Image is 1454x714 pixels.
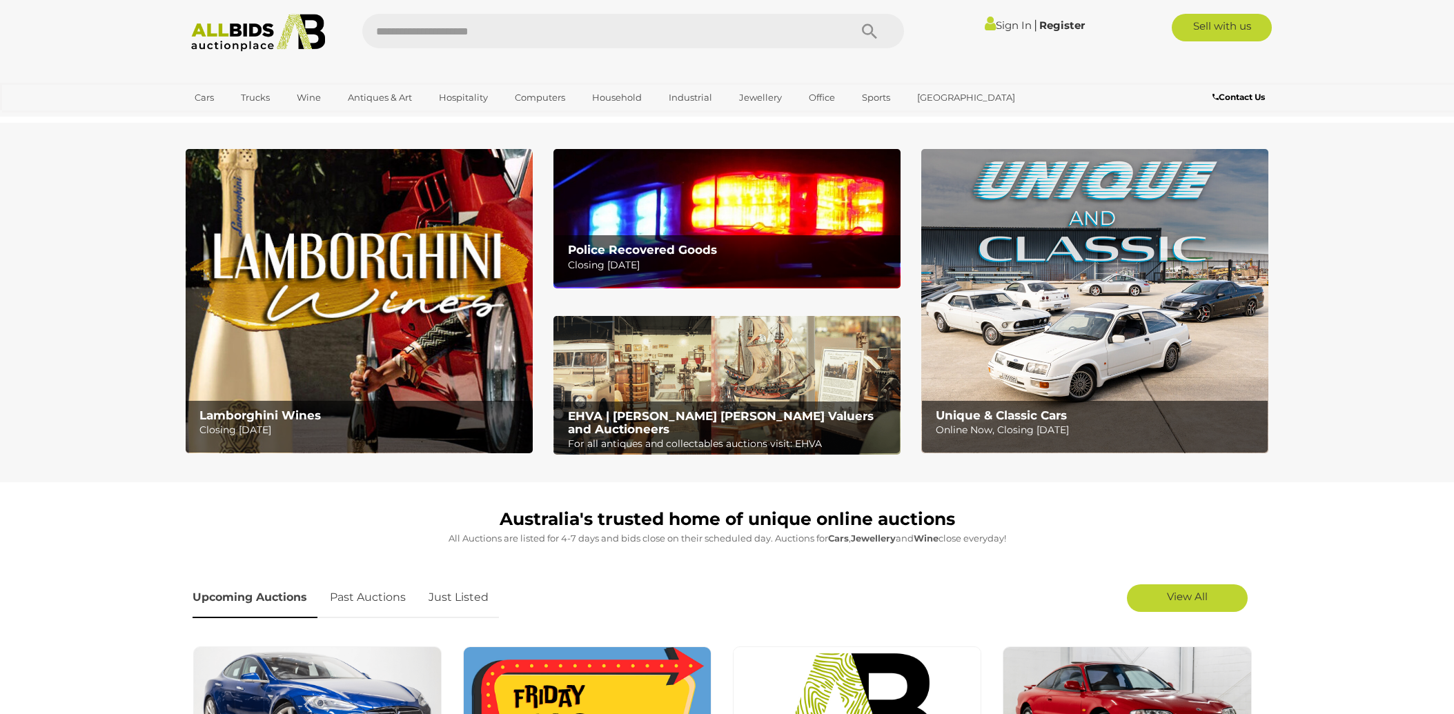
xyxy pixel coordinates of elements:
[985,19,1032,32] a: Sign In
[418,577,499,618] a: Just Listed
[660,86,721,109] a: Industrial
[199,422,524,439] p: Closing [DATE]
[506,86,574,109] a: Computers
[553,316,901,455] a: EHVA | Evans Hastings Valuers and Auctioneers EHVA | [PERSON_NAME] [PERSON_NAME] Valuers and Auct...
[568,435,893,453] p: For all antiques and collectables auctions visit: EHVA
[553,149,901,288] a: Police Recovered Goods Police Recovered Goods Closing [DATE]
[921,149,1268,453] img: Unique & Classic Cars
[553,149,901,288] img: Police Recovered Goods
[1034,17,1037,32] span: |
[1212,92,1265,102] b: Contact Us
[1127,584,1248,612] a: View All
[914,533,939,544] strong: Wine
[568,409,874,436] b: EHVA | [PERSON_NAME] [PERSON_NAME] Valuers and Auctioneers
[730,86,791,109] a: Jewellery
[553,316,901,455] img: EHVA | Evans Hastings Valuers and Auctioneers
[936,422,1261,439] p: Online Now, Closing [DATE]
[1039,19,1085,32] a: Register
[851,533,896,544] strong: Jewellery
[835,14,904,48] button: Search
[199,408,321,422] b: Lamborghini Wines
[568,243,717,257] b: Police Recovered Goods
[193,510,1262,529] h1: Australia's trusted home of unique online auctions
[1172,14,1272,41] a: Sell with us
[800,86,844,109] a: Office
[583,86,651,109] a: Household
[320,577,416,618] a: Past Auctions
[186,149,533,453] a: Lamborghini Wines Lamborghini Wines Closing [DATE]
[186,86,223,109] a: Cars
[936,408,1067,422] b: Unique & Classic Cars
[184,14,333,52] img: Allbids.com.au
[921,149,1268,453] a: Unique & Classic Cars Unique & Classic Cars Online Now, Closing [DATE]
[193,577,317,618] a: Upcoming Auctions
[186,149,533,453] img: Lamborghini Wines
[568,257,893,274] p: Closing [DATE]
[430,86,497,109] a: Hospitality
[193,530,1262,546] p: All Auctions are listed for 4-7 days and bids close on their scheduled day. Auctions for , and cl...
[1212,90,1268,105] a: Contact Us
[232,86,279,109] a: Trucks
[1167,590,1208,603] span: View All
[853,86,899,109] a: Sports
[339,86,421,109] a: Antiques & Art
[908,86,1024,109] a: [GEOGRAPHIC_DATA]
[828,533,849,544] strong: Cars
[288,86,330,109] a: Wine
